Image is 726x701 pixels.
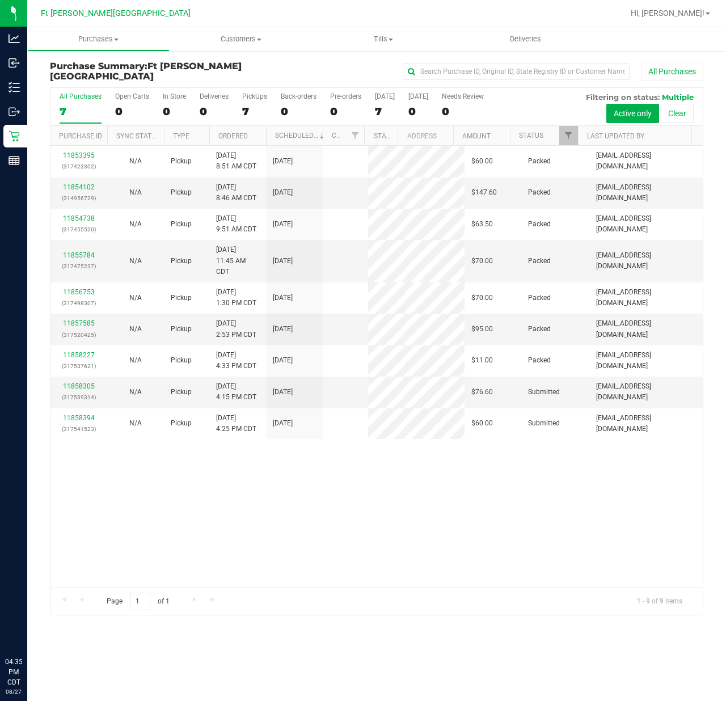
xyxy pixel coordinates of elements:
[59,132,102,140] a: Purchase ID
[596,213,696,235] span: [EMAIL_ADDRESS][DOMAIN_NAME]
[216,213,256,235] span: [DATE] 9:51 AM CDT
[9,155,20,166] inline-svg: Reports
[330,105,361,118] div: 0
[63,183,95,191] a: 11854102
[171,324,192,335] span: Pickup
[97,593,179,610] span: Page of 1
[216,244,259,277] span: [DATE] 11:45 AM CDT
[596,182,696,204] span: [EMAIL_ADDRESS][DOMAIN_NAME]
[242,92,267,100] div: PickUps
[273,293,293,303] span: [DATE]
[171,355,192,366] span: Pickup
[129,356,142,364] span: Not Applicable
[57,424,100,434] p: (317541523)
[216,150,256,172] span: [DATE] 8:51 AM CDT
[332,132,367,140] a: Customer
[129,387,142,398] button: N/A
[27,27,170,51] a: Purchases
[596,250,696,272] span: [EMAIL_ADDRESS][DOMAIN_NAME]
[442,105,484,118] div: 0
[171,156,192,167] span: Pickup
[242,105,267,118] div: 7
[528,355,551,366] span: Packed
[63,351,95,359] a: 11858227
[216,318,256,340] span: [DATE] 2:53 PM CDT
[5,657,22,687] p: 04:35 PM CDT
[170,34,311,44] span: Customers
[273,324,293,335] span: [DATE]
[273,219,293,230] span: [DATE]
[129,355,142,366] button: N/A
[471,355,493,366] span: $11.00
[216,287,256,309] span: [DATE] 1:30 PM CDT
[273,187,293,198] span: [DATE]
[129,294,142,302] span: Not Applicable
[57,261,100,272] p: (317475237)
[171,418,192,429] span: Pickup
[9,82,20,93] inline-svg: Inventory
[60,105,102,118] div: 7
[471,256,493,267] span: $70.00
[171,256,192,267] span: Pickup
[454,27,597,51] a: Deliveries
[63,151,95,159] a: 11853395
[606,104,659,123] button: Active only
[586,92,660,102] span: Filtering on status:
[408,92,428,100] div: [DATE]
[528,256,551,267] span: Packed
[163,105,186,118] div: 0
[281,105,316,118] div: 0
[528,187,551,198] span: Packed
[403,63,630,80] input: Search Purchase ID, Original ID, State Registry ID or Customer Name...
[587,132,644,140] a: Last Updated By
[408,105,428,118] div: 0
[559,126,578,145] a: Filter
[528,156,551,167] span: Packed
[9,130,20,142] inline-svg: Retail
[596,381,696,403] span: [EMAIL_ADDRESS][DOMAIN_NAME]
[471,219,493,230] span: $63.50
[273,387,293,398] span: [DATE]
[129,157,142,165] span: Not Applicable
[216,381,256,403] span: [DATE] 4:15 PM CDT
[60,92,102,100] div: All Purchases
[11,610,45,644] iframe: Resource center
[641,62,703,81] button: All Purchases
[57,193,100,204] p: (314956729)
[115,92,149,100] div: Open Carts
[596,318,696,340] span: [EMAIL_ADDRESS][DOMAIN_NAME]
[130,593,150,610] input: 1
[129,293,142,303] button: N/A
[171,293,192,303] span: Pickup
[115,105,149,118] div: 0
[345,126,364,145] a: Filter
[5,687,22,696] p: 08/27
[528,293,551,303] span: Packed
[312,27,454,51] a: Tills
[312,34,454,44] span: Tills
[374,132,433,140] a: State Registry ID
[519,132,543,140] a: Status
[596,413,696,434] span: [EMAIL_ADDRESS][DOMAIN_NAME]
[471,293,493,303] span: $70.00
[116,132,160,140] a: Sync Status
[171,219,192,230] span: Pickup
[129,256,142,267] button: N/A
[628,593,691,610] span: 1 - 9 of 9 items
[57,298,100,309] p: (317498307)
[330,92,361,100] div: Pre-orders
[596,150,696,172] span: [EMAIL_ADDRESS][DOMAIN_NAME]
[63,319,95,327] a: 11857585
[442,92,484,100] div: Needs Review
[273,418,293,429] span: [DATE]
[273,256,293,267] span: [DATE]
[375,105,395,118] div: 7
[57,392,100,403] p: (317539314)
[471,418,493,429] span: $60.00
[9,57,20,69] inline-svg: Inbound
[171,187,192,198] span: Pickup
[9,106,20,117] inline-svg: Outbound
[50,61,268,81] h3: Purchase Summary:
[129,188,142,196] span: Not Applicable
[631,9,704,18] span: Hi, [PERSON_NAME]!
